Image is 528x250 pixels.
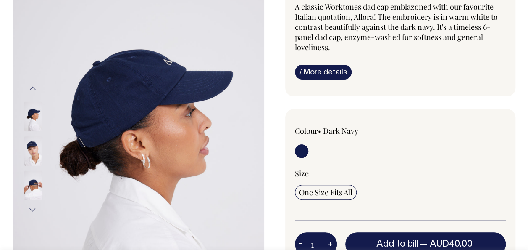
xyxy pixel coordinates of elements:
span: One Size Fits All [299,187,352,197]
button: Previous [26,79,39,98]
span: • [318,126,321,136]
span: Add to bill [376,240,418,248]
img: dark-navy [24,136,42,166]
span: AUD40.00 [429,240,472,248]
p: A classic Worktones dad cap emblazoned with our favourite Italian quotation, Allora! The embroide... [295,2,506,52]
a: iMore details [295,65,352,80]
input: One Size Fits All [295,185,357,200]
label: Dark Navy [323,126,358,136]
img: dark-navy [24,102,42,131]
img: dark-navy [24,171,42,200]
span: — [420,240,474,248]
span: i [299,67,302,76]
button: Next [26,200,39,219]
div: Size [295,168,506,178]
div: Colour [295,126,379,136]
